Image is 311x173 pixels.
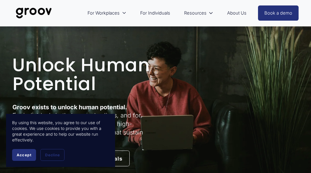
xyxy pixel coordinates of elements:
[17,153,31,157] span: Accept
[12,120,109,143] p: By using this website, you agree to our use of cookies. We use cookies to provide you with a grea...
[12,56,154,93] h1: Unlock Human Potential
[137,6,173,20] a: For Individuals
[45,153,60,157] span: Decline
[12,149,36,161] button: Accept
[6,114,115,167] section: Cookie banner
[258,5,299,21] a: Book a demo
[40,149,65,161] button: Decline
[84,6,129,20] a: folder dropdown
[88,9,120,17] span: For Workplaces
[184,9,207,17] span: Resources
[12,103,154,145] p: For individuals in their everyday lives, and for workplaces striving to build resilient, high-per...
[12,103,127,111] strong: Groov exists to unlock human potential.
[12,3,55,23] img: Groov | Unlock Human Potential at Work and in Life
[181,6,216,20] a: folder dropdown
[224,6,250,20] a: About Us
